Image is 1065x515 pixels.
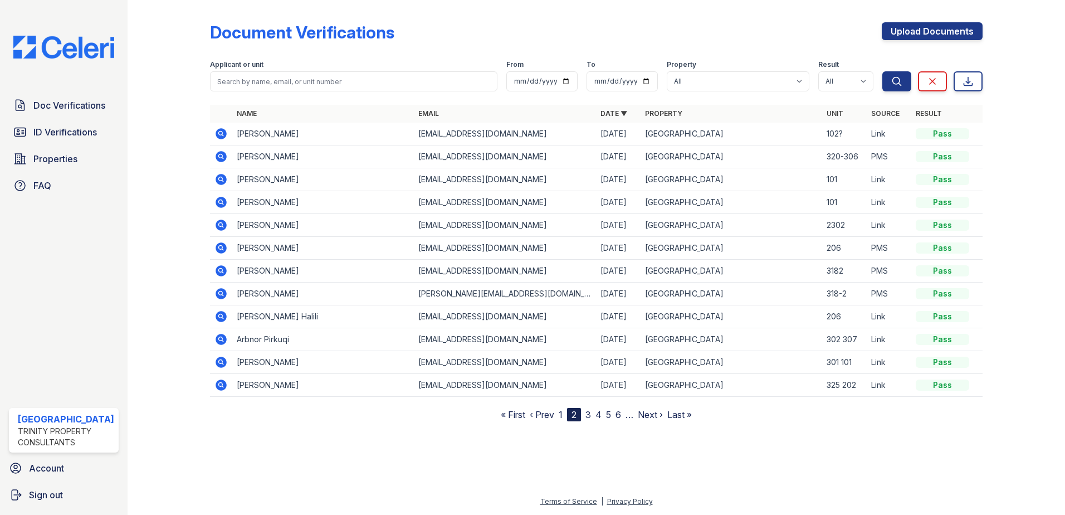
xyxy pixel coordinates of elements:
[916,380,969,391] div: Pass
[29,488,63,502] span: Sign out
[9,174,119,197] a: FAQ
[641,145,823,168] td: [GEOGRAPHIC_DATA]
[822,351,867,374] td: 301 101
[916,151,969,162] div: Pass
[867,260,911,283] td: PMS
[232,191,414,214] td: [PERSON_NAME]
[818,60,839,69] label: Result
[596,305,641,328] td: [DATE]
[414,168,596,191] td: [EMAIL_ADDRESS][DOMAIN_NAME]
[641,305,823,328] td: [GEOGRAPHIC_DATA]
[916,242,969,254] div: Pass
[587,60,595,69] label: To
[867,168,911,191] td: Link
[822,168,867,191] td: 101
[867,214,911,237] td: Link
[867,374,911,397] td: Link
[596,191,641,214] td: [DATE]
[501,409,525,420] a: « First
[867,145,911,168] td: PMS
[916,220,969,231] div: Pass
[18,426,114,448] div: Trinity Property Consultants
[641,260,823,283] td: [GEOGRAPHIC_DATA]
[414,145,596,168] td: [EMAIL_ADDRESS][DOMAIN_NAME]
[916,128,969,139] div: Pass
[595,409,602,420] a: 4
[641,214,823,237] td: [GEOGRAPHIC_DATA]
[822,123,867,145] td: 102?
[641,168,823,191] td: [GEOGRAPHIC_DATA]
[414,328,596,351] td: [EMAIL_ADDRESS][DOMAIN_NAME]
[232,237,414,260] td: [PERSON_NAME]
[232,328,414,351] td: Arbnor Pirkuqi
[916,334,969,345] div: Pass
[822,374,867,397] td: 325 202
[867,123,911,145] td: Link
[9,94,119,116] a: Doc Verifications
[626,408,633,421] span: …
[916,265,969,276] div: Pass
[559,409,563,420] a: 1
[33,179,51,192] span: FAQ
[530,409,554,420] a: ‹ Prev
[18,412,114,426] div: [GEOGRAPHIC_DATA]
[9,148,119,170] a: Properties
[596,145,641,168] td: [DATE]
[822,283,867,305] td: 318-2
[596,283,641,305] td: [DATE]
[414,260,596,283] td: [EMAIL_ADDRESS][DOMAIN_NAME]
[232,351,414,374] td: [PERSON_NAME]
[641,328,823,351] td: [GEOGRAPHIC_DATA]
[232,283,414,305] td: [PERSON_NAME]
[916,288,969,299] div: Pass
[641,191,823,214] td: [GEOGRAPHIC_DATA]
[596,168,641,191] td: [DATE]
[867,328,911,351] td: Link
[822,260,867,283] td: 3182
[414,214,596,237] td: [EMAIL_ADDRESS][DOMAIN_NAME]
[916,311,969,322] div: Pass
[414,283,596,305] td: [PERSON_NAME][EMAIL_ADDRESS][DOMAIN_NAME]
[232,305,414,328] td: [PERSON_NAME] Halili
[210,71,498,91] input: Search by name, email, or unit number
[210,22,394,42] div: Document Verifications
[641,123,823,145] td: [GEOGRAPHIC_DATA]
[916,109,942,118] a: Result
[232,145,414,168] td: [PERSON_NAME]
[33,99,105,112] span: Doc Verifications
[867,283,911,305] td: PMS
[667,60,696,69] label: Property
[596,214,641,237] td: [DATE]
[414,191,596,214] td: [EMAIL_ADDRESS][DOMAIN_NAME]
[414,305,596,328] td: [EMAIL_ADDRESS][DOMAIN_NAME]
[641,237,823,260] td: [GEOGRAPHIC_DATA]
[916,357,969,368] div: Pass
[33,152,77,166] span: Properties
[596,260,641,283] td: [DATE]
[601,497,603,506] div: |
[585,409,591,420] a: 3
[667,409,692,420] a: Last »
[600,109,627,118] a: Date ▼
[638,409,663,420] a: Next ›
[606,409,611,420] a: 5
[567,408,581,421] div: 2
[916,174,969,185] div: Pass
[882,22,983,40] a: Upload Documents
[4,36,123,59] img: CE_Logo_Blue-a8612792a0a2168367f1c8372b55b34899dd931a85d93a1a3d3e32e68fde9ad4.png
[232,374,414,397] td: [PERSON_NAME]
[418,109,439,118] a: Email
[4,457,123,479] a: Account
[9,121,119,143] a: ID Verifications
[232,214,414,237] td: [PERSON_NAME]
[822,145,867,168] td: 320-306
[596,123,641,145] td: [DATE]
[645,109,682,118] a: Property
[916,197,969,208] div: Pass
[641,351,823,374] td: [GEOGRAPHIC_DATA]
[867,305,911,328] td: Link
[596,237,641,260] td: [DATE]
[871,109,900,118] a: Source
[506,60,524,69] label: From
[596,328,641,351] td: [DATE]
